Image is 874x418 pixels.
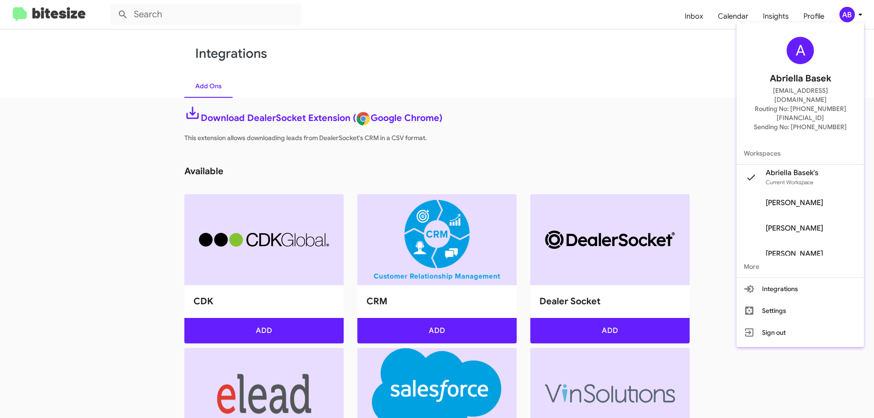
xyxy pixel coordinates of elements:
[766,224,823,233] span: [PERSON_NAME]
[737,322,864,343] button: Sign out
[766,179,813,186] span: Current Workspace
[787,37,814,64] div: A
[747,86,853,104] span: [EMAIL_ADDRESS][DOMAIN_NAME]
[747,104,853,122] span: Routing No: [PHONE_NUMBER][FINANCIAL_ID]
[737,300,864,322] button: Settings
[737,278,864,300] button: Integrations
[766,198,823,207] span: [PERSON_NAME]
[754,122,847,131] span: Sending No: [PHONE_NUMBER]
[737,142,864,164] span: Workspaces
[737,256,864,277] span: More
[770,71,831,86] span: Abriella Basek
[766,168,818,177] span: Abriella Basek's
[766,249,823,258] span: [PERSON_NAME]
